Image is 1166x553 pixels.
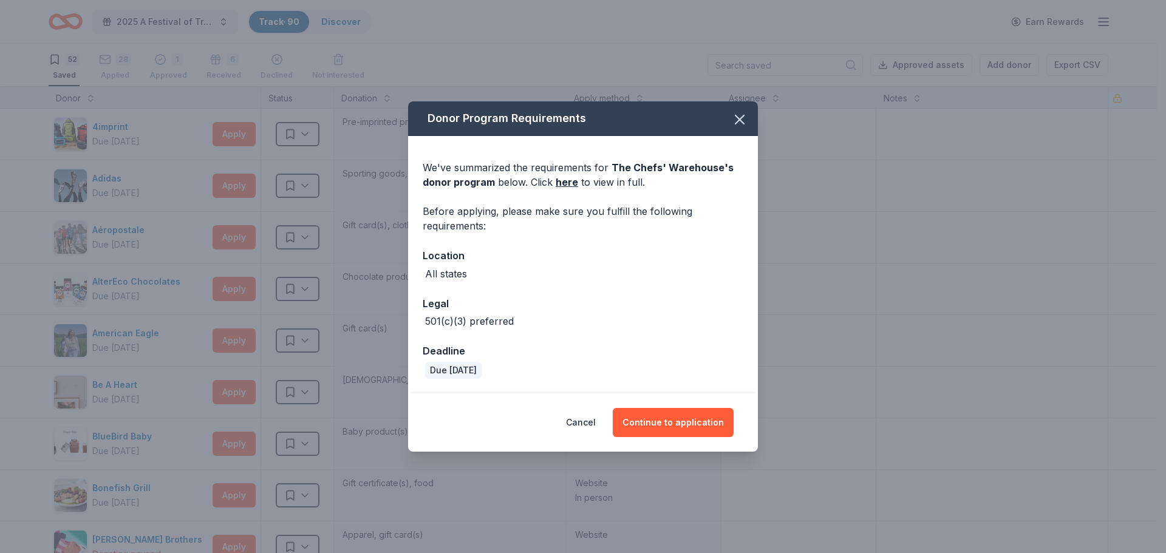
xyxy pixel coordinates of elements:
[423,296,743,311] div: Legal
[613,408,734,437] button: Continue to application
[423,248,743,263] div: Location
[556,175,578,189] a: here
[408,101,758,136] div: Donor Program Requirements
[425,266,467,281] div: All states
[566,408,596,437] button: Cancel
[423,343,743,359] div: Deadline
[423,160,743,189] div: We've summarized the requirements for below. Click to view in full.
[425,362,482,379] div: Due [DATE]
[425,314,514,328] div: 501(c)(3) preferred
[423,204,743,233] div: Before applying, please make sure you fulfill the following requirements:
